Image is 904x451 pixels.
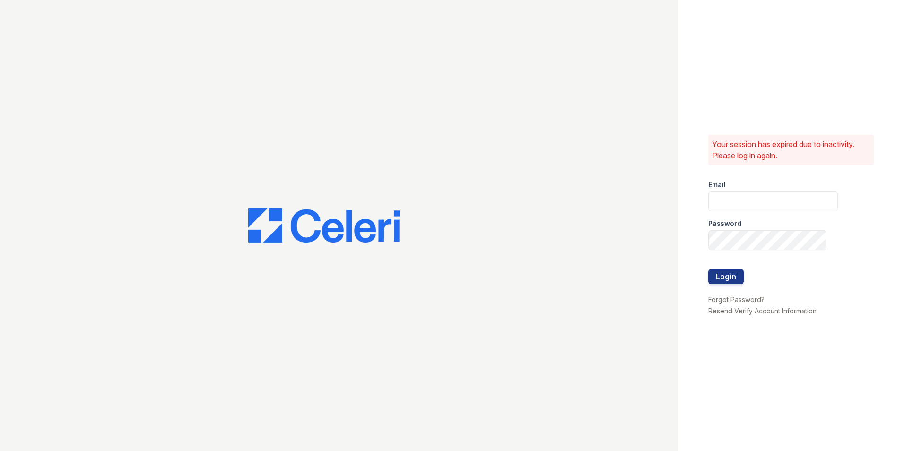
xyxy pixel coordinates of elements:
[248,208,400,243] img: CE_Logo_Blue-a8612792a0a2168367f1c8372b55b34899dd931a85d93a1a3d3e32e68fde9ad4.png
[708,295,765,304] a: Forgot Password?
[708,180,726,190] label: Email
[708,307,817,315] a: Resend Verify Account Information
[712,139,870,161] p: Your session has expired due to inactivity. Please log in again.
[708,219,741,228] label: Password
[708,269,744,284] button: Login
